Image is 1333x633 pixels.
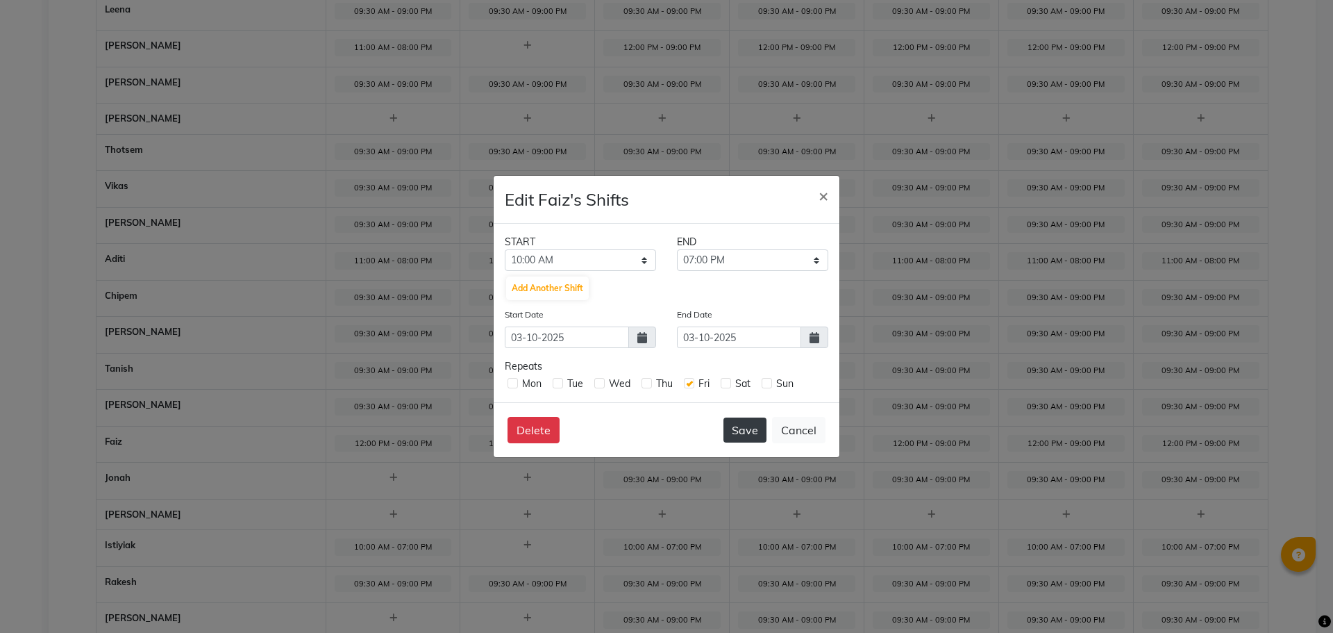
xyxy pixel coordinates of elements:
[609,377,630,390] span: Wed
[677,327,801,348] input: yyyy-mm-dd
[723,418,766,443] button: Save
[508,417,560,443] button: Delete
[505,187,629,212] h4: Edit Faiz's Shifts
[677,309,712,321] label: End Date
[494,235,666,249] div: START
[666,235,839,249] div: END
[505,327,629,348] input: yyyy-mm-dd
[776,377,794,390] span: Sun
[735,377,751,390] span: Sat
[505,359,828,374] div: Repeats
[772,417,825,443] button: Cancel
[656,377,673,390] span: Thu
[506,277,589,300] button: Add Another Shift
[505,309,544,321] label: Start Date
[819,185,828,206] span: ×
[522,377,542,390] span: Mon
[807,176,839,215] button: Close
[698,377,710,390] span: Fri
[567,377,583,390] span: Tue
